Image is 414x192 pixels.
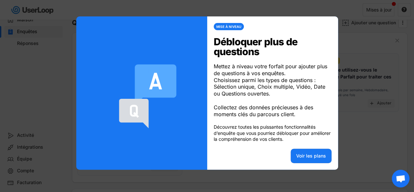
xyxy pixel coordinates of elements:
font: Voir les plans [296,153,326,159]
font: Mettez à niveau votre forfait pour ajouter plus de questions à vos enquêtes. [214,63,329,76]
font: Débloquer plus de questions [214,36,300,57]
button: Voir les plans [291,149,332,163]
div: Ouvrir le chat [392,170,409,187]
font: MISE À NIVEAU [216,25,241,29]
font: Collectez des données précieuses à des moments clés du parcours client. [214,104,315,117]
font: Découvrez toutes les puissantes fonctionnalités d’enquête que vous pourriez débloquer pour amélio... [214,124,332,141]
font: Choisissez parmi les types de questions : Sélection unique, Choix multiple, Vidéo, Date ou Questi... [214,77,327,97]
